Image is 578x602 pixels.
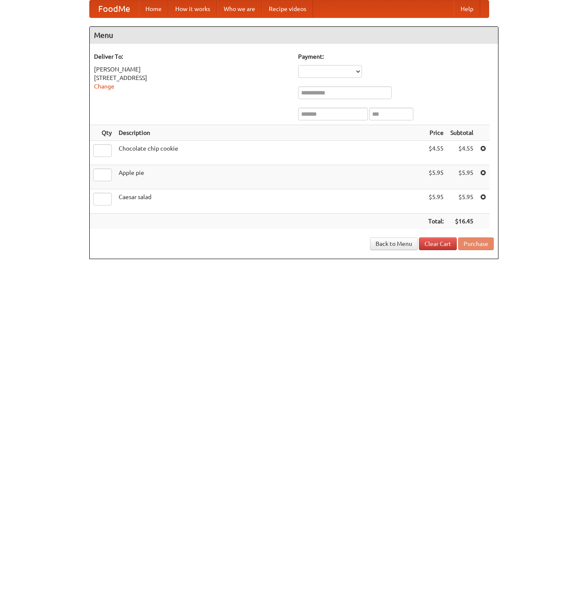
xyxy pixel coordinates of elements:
[447,189,477,214] td: $5.95
[425,141,447,165] td: $4.55
[425,214,447,229] th: Total:
[458,237,494,250] button: Purchase
[447,141,477,165] td: $4.55
[217,0,262,17] a: Who we are
[139,0,168,17] a: Home
[425,165,447,189] td: $5.95
[447,214,477,229] th: $16.45
[90,0,139,17] a: FoodMe
[168,0,217,17] a: How it works
[115,141,425,165] td: Chocolate chip cookie
[115,125,425,141] th: Description
[94,83,114,90] a: Change
[298,52,494,61] h5: Payment:
[419,237,457,250] a: Clear Cart
[90,27,498,44] h4: Menu
[370,237,418,250] a: Back to Menu
[447,125,477,141] th: Subtotal
[94,65,290,74] div: [PERSON_NAME]
[90,125,115,141] th: Qty
[94,74,290,82] div: [STREET_ADDRESS]
[425,125,447,141] th: Price
[115,165,425,189] td: Apple pie
[115,189,425,214] td: Caesar salad
[454,0,480,17] a: Help
[425,189,447,214] td: $5.95
[447,165,477,189] td: $5.95
[94,52,290,61] h5: Deliver To:
[262,0,313,17] a: Recipe videos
